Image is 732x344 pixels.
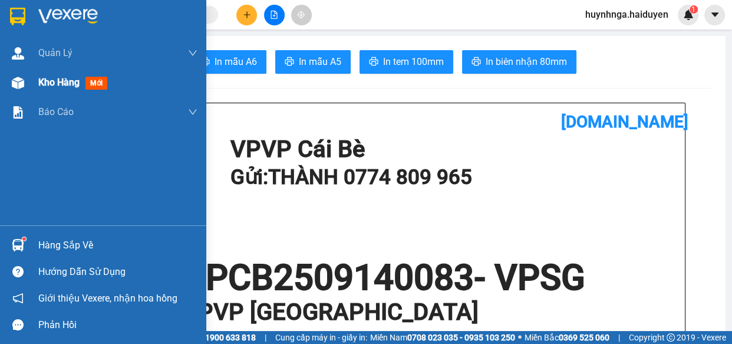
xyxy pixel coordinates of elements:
[683,9,694,20] img: icon-new-feature
[264,5,285,25] button: file-add
[101,38,220,53] div: TIẾN
[183,296,655,329] h1: VP VP [GEOGRAPHIC_DATA]
[518,335,522,340] span: ⚪️
[275,50,351,74] button: printerIn mẫu A5
[12,239,24,251] img: warehouse-icon
[85,77,107,90] span: mới
[576,7,678,22] span: huynhnga.haiduyen
[101,11,129,24] span: Nhận:
[704,5,725,25] button: caret-down
[291,5,312,25] button: aim
[10,38,93,55] div: 0774809965
[12,106,24,119] img: solution-icon
[38,77,80,88] span: Kho hàng
[710,9,720,20] span: caret-down
[230,137,673,161] h1: VP VP Cái Bè
[38,316,197,334] div: Phản hồi
[471,57,481,68] span: printer
[236,5,257,25] button: plus
[188,48,197,58] span: down
[299,54,341,69] span: In mẫu A5
[690,5,698,14] sup: 1
[12,293,24,304] span: notification
[101,53,220,69] div: 0886321563
[10,11,28,24] span: Gửi:
[486,54,567,69] span: In biên nhận 80mm
[88,260,679,296] h1: VPCB2509140083 - VPSG
[691,5,695,14] span: 1
[270,11,278,19] span: file-add
[191,50,266,74] button: printerIn mẫu A6
[285,57,294,68] span: printer
[561,112,688,132] b: [DOMAIN_NAME]
[9,76,94,90] div: 20.000
[38,263,197,281] div: Hướng dẫn sử dụng
[38,45,72,60] span: Quản Lý
[559,333,609,342] strong: 0369 525 060
[10,24,93,38] div: THÀNH
[462,50,576,74] button: printerIn biên nhận 80mm
[12,319,24,330] span: message
[38,291,177,306] span: Giới thiệu Vexere, nhận hoa hồng
[9,77,28,90] span: Rồi :
[383,54,444,69] span: In tem 100mm
[12,77,24,89] img: warehouse-icon
[370,331,515,344] span: Miền Nam
[275,331,367,344] span: Cung cấp máy in - giấy in:
[10,10,93,24] div: VP Cái Bè
[369,57,378,68] span: printer
[101,10,220,38] div: VP [GEOGRAPHIC_DATA]
[360,50,453,74] button: printerIn tem 100mm
[22,237,26,241] sup: 1
[38,237,197,254] div: Hàng sắp về
[297,11,305,19] span: aim
[618,331,620,344] span: |
[243,11,251,19] span: plus
[407,333,515,342] strong: 0708 023 035 - 0935 103 250
[205,333,256,342] strong: 1900 633 818
[230,161,673,194] h1: Gửi: THÀNH 0774 809 965
[10,8,25,25] img: logo-vxr
[188,107,197,117] span: down
[12,47,24,60] img: warehouse-icon
[667,333,675,342] span: copyright
[38,104,74,119] span: Báo cáo
[265,331,266,344] span: |
[12,266,24,277] span: question-circle
[525,331,609,344] span: Miền Bắc
[215,54,257,69] span: In mẫu A6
